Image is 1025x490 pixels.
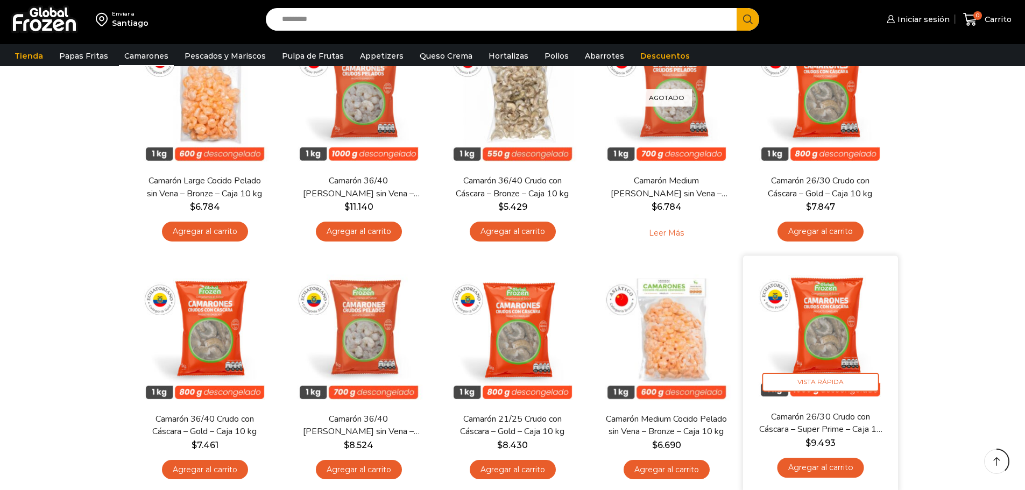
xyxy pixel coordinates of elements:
span: Vista Rápida [762,373,879,392]
bdi: 6.784 [190,202,220,212]
a: Camarón Large Cocido Pelado sin Vena – Bronze – Caja 10 kg [143,175,266,200]
a: Agregar al carrito: “Camarón 21/25 Crudo con Cáscara - Gold - Caja 10 kg” [470,460,556,480]
a: Camarón Medium [PERSON_NAME] sin Vena – Silver – Caja 10 kg [604,175,728,200]
span: $ [498,202,504,212]
a: Agregar al carrito: “Camarón 26/30 Crudo con Cáscara - Super Prime - Caja 10 kg” [777,458,864,478]
a: Pollos [539,46,574,66]
span: $ [805,437,811,448]
a: Camarón 36/40 Crudo con Cáscara – Bronze – Caja 10 kg [450,175,574,200]
bdi: 8.524 [344,440,373,450]
bdi: 7.847 [806,202,835,212]
a: Camarón 36/40 [PERSON_NAME] sin Vena – Super Prime – Caja 10 kg [296,175,420,200]
span: Iniciar sesión [895,14,950,25]
bdi: 8.430 [497,440,528,450]
a: Camarón 36/40 [PERSON_NAME] sin Vena – Silver – Caja 10 kg [296,413,420,438]
span: $ [652,440,658,450]
span: $ [344,440,349,450]
span: $ [806,202,811,212]
bdi: 5.429 [498,202,527,212]
img: address-field-icon.svg [96,10,112,29]
bdi: 7.461 [192,440,218,450]
div: Santiago [112,18,149,29]
span: $ [652,202,657,212]
a: Abarrotes [579,46,630,66]
a: Appetizers [355,46,409,66]
a: Hortalizas [483,46,534,66]
a: Agregar al carrito: “Camarón 26/30 Crudo con Cáscara - Gold - Caja 10 kg” [777,222,864,242]
a: Agregar al carrito: “Camarón 36/40 Crudo con Cáscara - Bronze - Caja 10 kg” [470,222,556,242]
a: Pescados y Mariscos [179,46,271,66]
span: $ [497,440,503,450]
span: 0 [973,11,982,20]
a: Camarón 26/30 Crudo con Cáscara – Super Prime – Caja 10 kg [758,410,882,436]
a: Camarón 36/40 Crudo con Cáscara – Gold – Caja 10 kg [143,413,266,438]
a: Iniciar sesión [884,9,950,30]
a: Camarón 21/25 Crudo con Cáscara – Gold – Caja 10 kg [450,413,574,438]
a: Agregar al carrito: “Camarón 36/40 Crudo Pelado sin Vena - Silver - Caja 10 kg” [316,460,402,480]
bdi: 11.140 [344,202,373,212]
a: Agregar al carrito: “Camarón Medium Cocido Pelado sin Vena - Bronze - Caja 10 kg” [624,460,710,480]
a: Camarón Medium Cocido Pelado sin Vena – Bronze – Caja 10 kg [604,413,728,438]
a: Tienda [9,46,48,66]
a: Agregar al carrito: “Camarón Large Cocido Pelado sin Vena - Bronze - Caja 10 kg” [162,222,248,242]
p: Agotado [641,89,692,107]
a: Camarones [119,46,174,66]
a: Descuentos [635,46,695,66]
span: $ [344,202,350,212]
a: Agregar al carrito: “Camarón 36/40 Crudo con Cáscara - Gold - Caja 10 kg” [162,460,248,480]
a: Pulpa de Frutas [277,46,349,66]
a: 0 Carrito [960,7,1014,32]
a: Leé más sobre “Camarón Medium Crudo Pelado sin Vena - Silver - Caja 10 kg” [632,222,701,244]
a: Agregar al carrito: “Camarón 36/40 Crudo Pelado sin Vena - Super Prime - Caja 10 kg” [316,222,402,242]
bdi: 6.784 [652,202,682,212]
a: Camarón 26/30 Crudo con Cáscara – Gold – Caja 10 kg [758,175,882,200]
a: Queso Crema [414,46,478,66]
div: Enviar a [112,10,149,18]
a: Papas Fritas [54,46,114,66]
span: $ [190,202,195,212]
span: Carrito [982,14,1012,25]
button: Search button [737,8,759,31]
bdi: 6.690 [652,440,681,450]
bdi: 9.493 [805,437,835,448]
span: $ [192,440,197,450]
